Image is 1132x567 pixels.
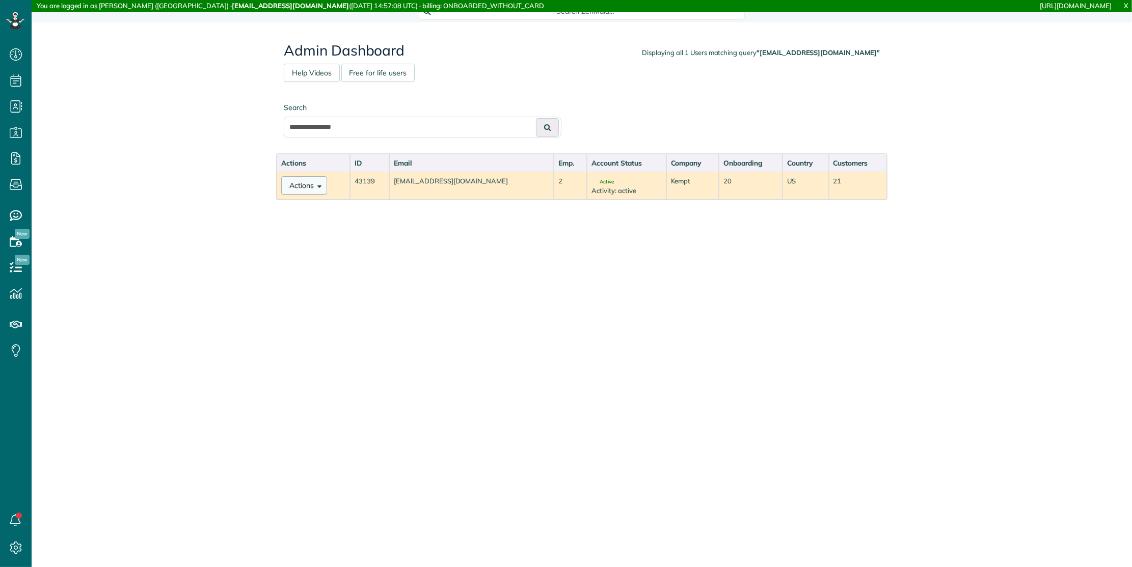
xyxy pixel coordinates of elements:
[829,172,887,200] td: 21
[281,176,327,195] button: Actions
[15,229,30,239] span: New
[591,179,614,184] span: Active
[558,158,582,168] div: Emp.
[833,158,882,168] div: Customers
[666,172,719,200] td: Kempt
[1040,2,1112,10] a: [URL][DOMAIN_NAME]
[787,158,824,168] div: Country
[591,186,661,196] div: Activity: active
[723,158,778,168] div: Onboarding
[355,158,385,168] div: ID
[389,172,554,200] td: [EMAIL_ADDRESS][DOMAIN_NAME]
[671,158,715,168] div: Company
[284,64,340,82] a: Help Videos
[757,48,880,57] strong: "[EMAIL_ADDRESS][DOMAIN_NAME]"
[15,255,30,265] span: New
[591,158,661,168] div: Account Status
[394,158,549,168] div: Email
[783,172,828,200] td: US
[350,172,389,200] td: 43139
[554,172,587,200] td: 2
[281,158,345,168] div: Actions
[642,48,880,58] div: Displaying all 1 Users matching query
[284,102,561,113] label: Search
[284,43,880,59] h2: Admin Dashboard
[719,172,783,200] td: 20
[341,64,415,82] a: Free for life users
[232,2,349,10] strong: [EMAIL_ADDRESS][DOMAIN_NAME]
